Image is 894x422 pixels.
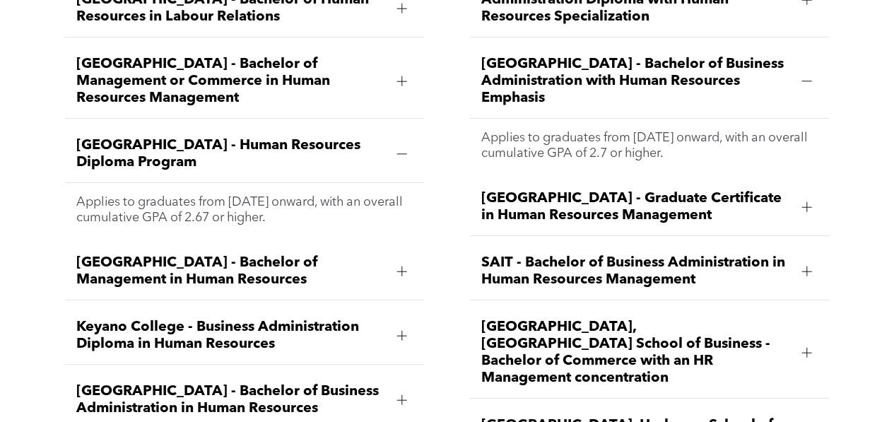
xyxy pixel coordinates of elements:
[481,190,791,224] span: [GEOGRAPHIC_DATA] - Graduate Certificate in Human Resources Management
[481,319,791,387] span: [GEOGRAPHIC_DATA], [GEOGRAPHIC_DATA] School of Business - Bachelor of Commerce with an HR Managem...
[76,56,386,107] span: [GEOGRAPHIC_DATA] - Bachelor of Management or Commerce in Human Resources Management
[76,319,386,353] span: Keyano College - Business Administration Diploma in Human Resources
[481,56,791,107] span: [GEOGRAPHIC_DATA] - Bachelor of Business Administration with Human Resources Emphasis
[76,194,413,225] p: Applies to graduates from [DATE] onward, with an overall cumulative GPA of 2.67 or higher.
[76,383,386,417] span: [GEOGRAPHIC_DATA] - Bachelor of Business Administration in Human Resources
[481,130,818,161] p: Applies to graduates from [DATE] onward, with an overall cumulative GPA of 2.7 or higher.
[76,137,386,171] span: [GEOGRAPHIC_DATA] - Human Resources Diploma Program
[481,254,791,288] span: SAIT - Bachelor of Business Administration in Human Resources Management
[76,254,386,288] span: [GEOGRAPHIC_DATA] - Bachelor of Management in Human Resources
